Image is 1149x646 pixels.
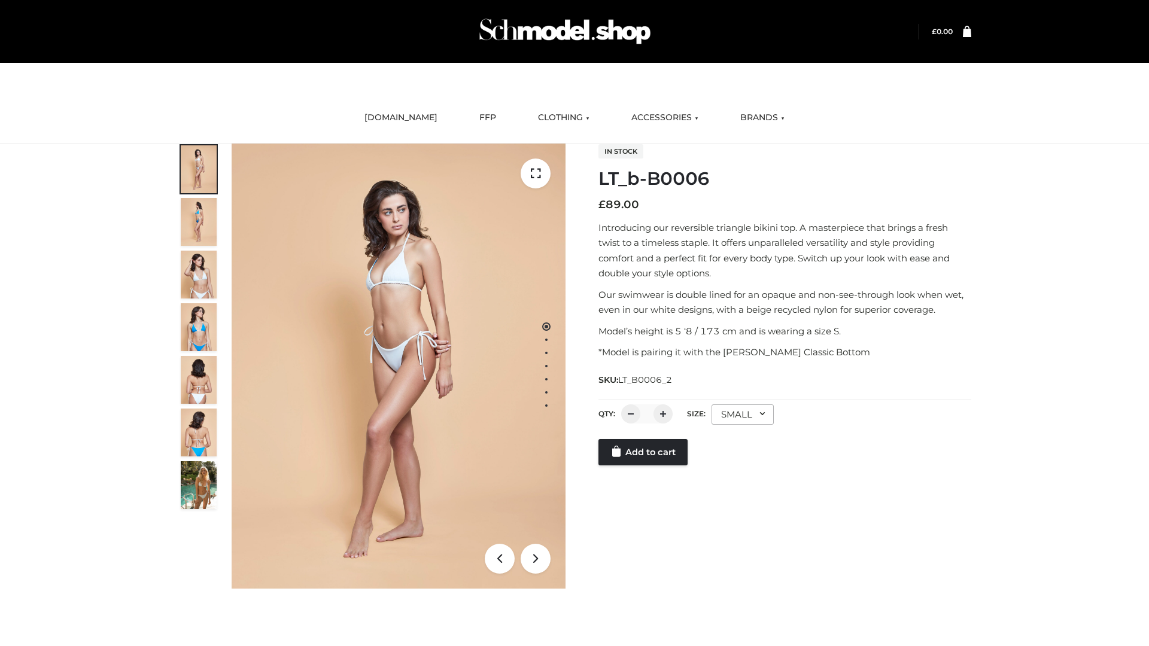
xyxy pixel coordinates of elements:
[731,105,794,131] a: BRANDS
[529,105,598,131] a: CLOTHING
[232,144,566,589] img: LT_b-B0006
[618,374,672,385] span: LT_B0006_2
[932,27,953,36] a: £0.00
[598,409,615,418] label: QTY:
[598,168,971,190] h1: LT_b-B0006
[470,105,505,131] a: FFP
[598,439,688,465] a: Add to cart
[687,409,706,418] label: Size:
[932,27,953,36] bdi: 0.00
[712,404,774,425] div: SMALL
[355,105,446,131] a: [DOMAIN_NAME]
[181,409,217,456] img: ArielClassicBikiniTop_CloudNine_AzureSky_OW114ECO_8-scaled.jpg
[598,345,971,360] p: *Model is pairing it with the [PERSON_NAME] Classic Bottom
[932,27,937,36] span: £
[181,198,217,246] img: ArielClassicBikiniTop_CloudNine_AzureSky_OW114ECO_2-scaled.jpg
[598,198,606,211] span: £
[181,145,217,193] img: ArielClassicBikiniTop_CloudNine_AzureSky_OW114ECO_1-scaled.jpg
[598,287,971,318] p: Our swimwear is double lined for an opaque and non-see-through look when wet, even in our white d...
[475,8,655,55] img: Schmodel Admin 964
[622,105,707,131] a: ACCESSORIES
[181,303,217,351] img: ArielClassicBikiniTop_CloudNine_AzureSky_OW114ECO_4-scaled.jpg
[598,198,639,211] bdi: 89.00
[181,461,217,509] img: Arieltop_CloudNine_AzureSky2.jpg
[181,251,217,298] img: ArielClassicBikiniTop_CloudNine_AzureSky_OW114ECO_3-scaled.jpg
[598,324,971,339] p: Model’s height is 5 ‘8 / 173 cm and is wearing a size S.
[598,373,673,387] span: SKU:
[181,356,217,404] img: ArielClassicBikiniTop_CloudNine_AzureSky_OW114ECO_7-scaled.jpg
[598,144,643,159] span: In stock
[598,220,971,281] p: Introducing our reversible triangle bikini top. A masterpiece that brings a fresh twist to a time...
